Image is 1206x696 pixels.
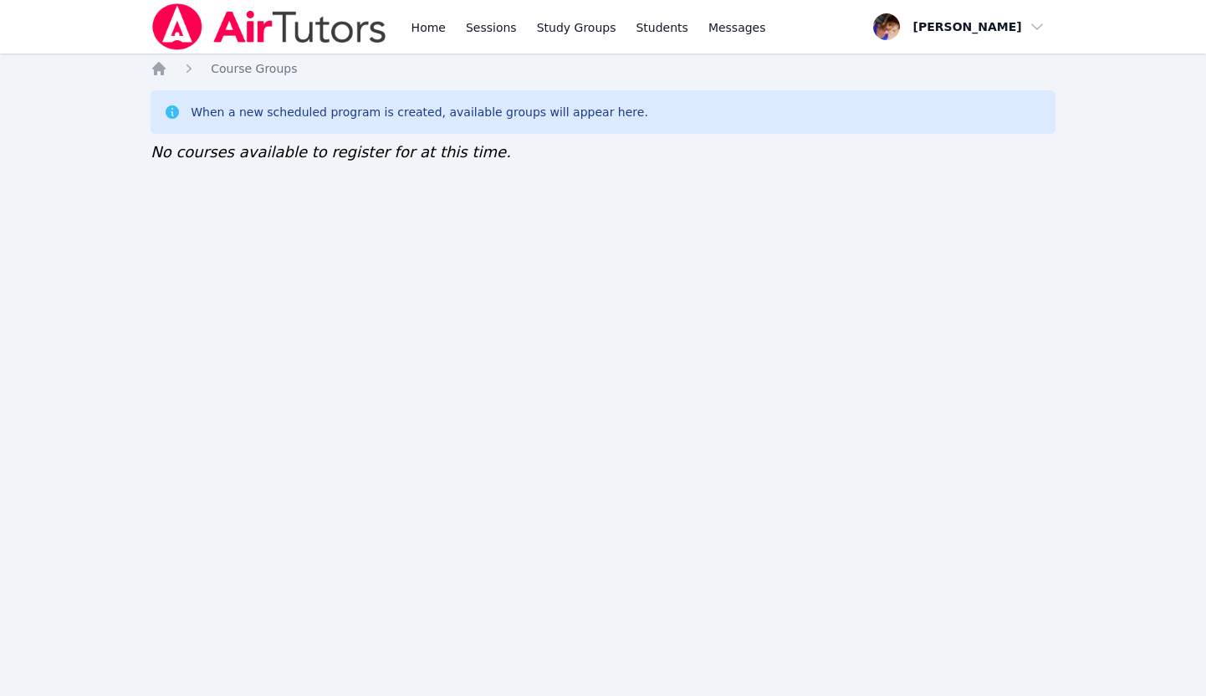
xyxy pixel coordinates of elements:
a: Course Groups [211,60,297,77]
span: Messages [708,19,766,36]
span: No courses available to register for at this time. [151,143,511,161]
nav: Breadcrumb [151,60,1055,77]
span: Course Groups [211,62,297,75]
img: Air Tutors [151,3,387,50]
div: When a new scheduled program is created, available groups will appear here. [191,104,648,120]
